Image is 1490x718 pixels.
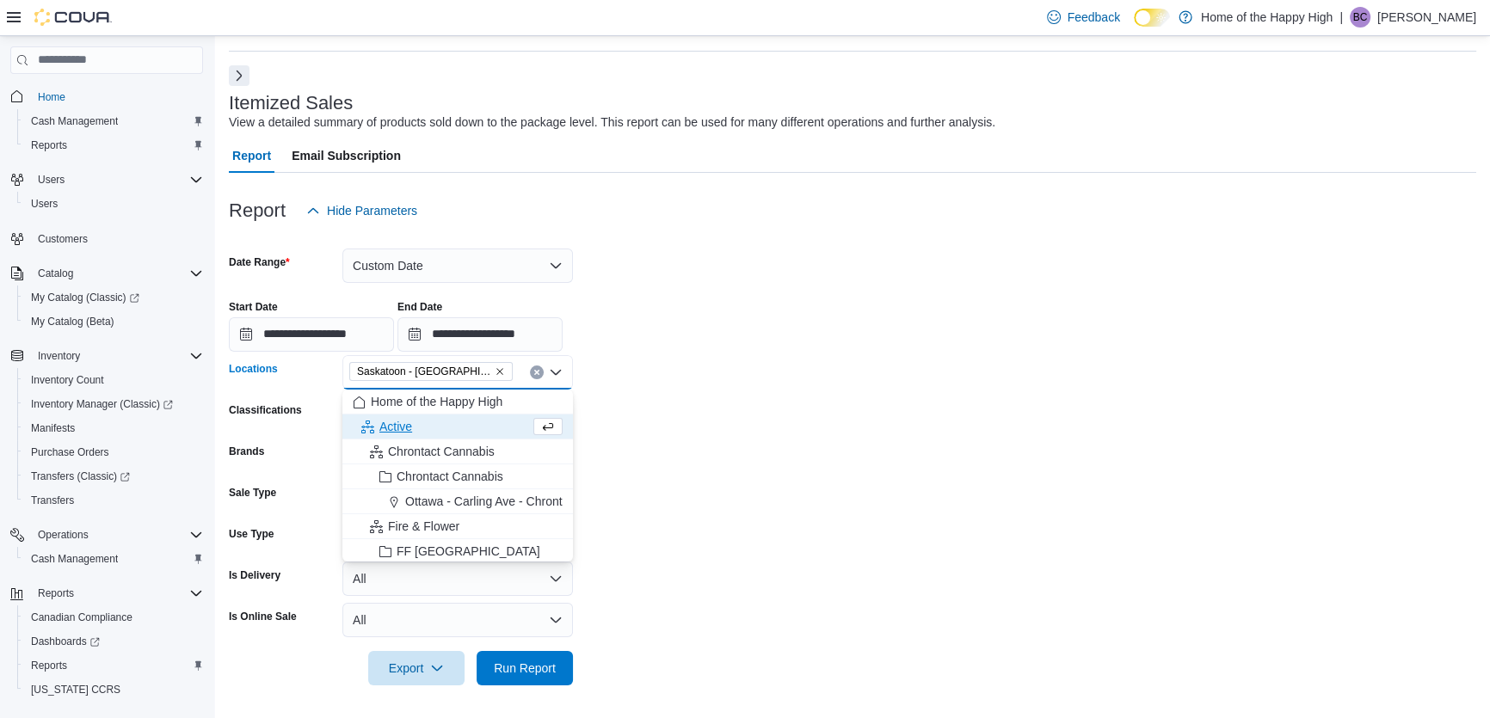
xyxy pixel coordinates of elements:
[349,362,513,381] span: Saskatoon - Stonebridge - Prairie Records
[24,193,203,214] span: Users
[229,200,286,221] h3: Report
[17,464,210,488] a: Transfers (Classic)
[31,138,67,152] span: Reports
[31,683,120,697] span: [US_STATE] CCRS
[31,552,118,566] span: Cash Management
[31,197,58,211] span: Users
[3,344,210,368] button: Inventory
[3,84,210,109] button: Home
[229,445,264,458] label: Brands
[229,486,276,500] label: Sale Type
[357,363,491,380] span: Saskatoon - [GEOGRAPHIC_DATA] - Prairie Records
[397,543,540,560] span: FF [GEOGRAPHIC_DATA]
[229,527,274,541] label: Use Type
[1339,7,1343,28] p: |
[229,403,302,417] label: Classifications
[38,586,74,600] span: Reports
[342,514,573,539] button: Fire & Flower
[24,679,127,700] a: [US_STATE] CCRS
[229,568,280,582] label: Is Delivery
[31,291,139,304] span: My Catalog (Classic)
[24,111,203,132] span: Cash Management
[388,518,459,535] span: Fire & Flower
[24,311,203,332] span: My Catalog (Beta)
[24,442,116,463] a: Purchase Orders
[1068,9,1120,26] span: Feedback
[38,90,65,104] span: Home
[10,77,203,716] nav: Complex example
[24,549,203,569] span: Cash Management
[31,659,67,672] span: Reports
[31,346,203,366] span: Inventory
[327,202,417,219] span: Hide Parameters
[24,311,121,332] a: My Catalog (Beta)
[17,310,210,334] button: My Catalog (Beta)
[24,370,203,390] span: Inventory Count
[24,631,107,652] a: Dashboards
[229,317,394,352] input: Press the down key to open a popover containing a calendar.
[530,365,544,379] button: Clear input
[31,86,203,107] span: Home
[342,562,573,596] button: All
[17,368,210,392] button: Inventory Count
[38,232,88,246] span: Customers
[17,654,210,678] button: Reports
[31,315,114,328] span: My Catalog (Beta)
[342,439,573,464] button: Chrontact Cannabis
[31,421,75,435] span: Manifests
[368,651,465,685] button: Export
[342,539,573,564] button: FF [GEOGRAPHIC_DATA]
[31,169,71,190] button: Users
[388,443,495,460] span: Chrontact Cannabis
[549,365,563,379] button: Close list of options
[31,525,95,545] button: Operations
[31,263,203,284] span: Catalog
[24,418,82,439] a: Manifests
[342,489,573,514] button: Ottawa - Carling Ave - Chrontact Cannabis
[38,267,73,280] span: Catalog
[17,605,210,629] button: Canadian Compliance
[24,679,203,700] span: Washington CCRS
[24,394,180,414] a: Inventory Manager (Classic)
[24,442,203,463] span: Purchase Orders
[494,660,556,677] span: Run Report
[31,469,130,483] span: Transfers (Classic)
[24,394,203,414] span: Inventory Manager (Classic)
[31,87,72,107] a: Home
[379,651,454,685] span: Export
[31,397,173,411] span: Inventory Manager (Classic)
[397,300,442,314] label: End Date
[24,490,81,511] a: Transfers
[495,366,505,377] button: Remove Saskatoon - Stonebridge - Prairie Records from selection in this group
[24,287,146,308] a: My Catalog (Classic)
[342,464,573,489] button: Chrontact Cannabis
[24,607,203,628] span: Canadian Compliance
[1201,7,1333,28] p: Home of the Happy High
[31,583,81,604] button: Reports
[24,549,125,569] a: Cash Management
[24,655,74,676] a: Reports
[31,583,203,604] span: Reports
[17,133,210,157] button: Reports
[38,173,65,187] span: Users
[405,493,632,510] span: Ottawa - Carling Ave - Chrontact Cannabis
[34,9,112,26] img: Cova
[1134,9,1170,27] input: Dark Mode
[229,362,278,376] label: Locations
[38,528,89,542] span: Operations
[31,229,95,249] a: Customers
[342,603,573,637] button: All
[31,263,80,284] button: Catalog
[31,169,203,190] span: Users
[229,93,353,114] h3: Itemized Sales
[24,607,139,628] a: Canadian Compliance
[1134,27,1135,28] span: Dark Mode
[31,525,203,545] span: Operations
[24,631,203,652] span: Dashboards
[229,255,290,269] label: Date Range
[24,655,203,676] span: Reports
[342,414,573,439] button: Active
[31,373,104,387] span: Inventory Count
[17,192,210,216] button: Users
[24,466,137,487] a: Transfers (Classic)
